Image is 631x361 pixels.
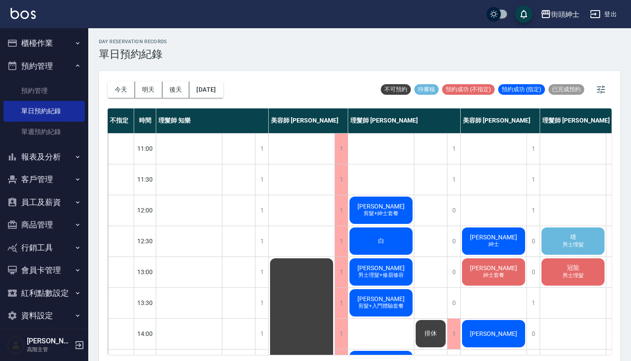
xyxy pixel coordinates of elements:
span: 剪髮+入門體驗套餐 [357,302,406,310]
button: 今天 [108,82,135,98]
span: [PERSON_NAME] [356,203,406,210]
button: 登出 [586,6,620,22]
span: 男士理髮+修眉修容 [357,272,406,279]
div: 時間 [134,108,156,133]
div: 1 [255,226,268,257]
div: 12:00 [134,195,156,226]
div: 不指定 [108,108,134,133]
div: 1 [255,319,268,349]
div: 1 [255,195,268,226]
div: 1 [334,134,348,164]
div: 1 [526,164,540,195]
span: 冠龍 [565,264,581,272]
a: 單週預約紀錄 [4,122,85,142]
div: 0 [447,226,460,257]
div: 1 [334,257,348,287]
div: 美容師 [PERSON_NAME] [461,108,540,133]
div: 美容師 [PERSON_NAME] [269,108,348,133]
span: 預約成功 (不指定) [442,86,495,93]
button: 商品管理 [4,213,85,236]
span: [PERSON_NAME] [468,330,519,337]
button: 員工及薪資 [4,191,85,214]
button: 客戶管理 [4,168,85,191]
div: 1 [447,134,460,164]
div: 1 [255,257,268,287]
div: 理髮師 [PERSON_NAME] [348,108,461,133]
button: 資料設定 [4,304,85,327]
div: 1 [526,134,540,164]
button: 街頭紳士 [537,5,583,23]
div: 14:00 [134,318,156,349]
button: 報表及分析 [4,145,85,168]
div: 13:30 [134,287,156,318]
button: 會員卡管理 [4,259,85,282]
span: [PERSON_NAME] [468,264,519,272]
button: [DATE] [189,82,223,98]
div: 0 [447,257,460,287]
div: 12:30 [134,226,156,257]
img: Logo [11,8,36,19]
span: 白 [376,237,386,245]
p: 高階主管 [27,346,72,354]
div: 0 [526,257,540,287]
div: 1 [255,134,268,164]
div: 11:30 [134,164,156,195]
button: 紅利點數設定 [4,282,85,305]
div: 1 [334,288,348,318]
span: 男士理髮 [561,272,586,279]
span: 男士理髮 [561,241,586,249]
button: 後天 [162,82,190,98]
h3: 單日預約紀錄 [99,48,167,60]
span: [PERSON_NAME] [356,264,406,272]
div: 1 [334,226,348,257]
div: 1 [334,319,348,349]
div: 13:00 [134,257,156,287]
div: 0 [447,288,460,318]
div: 1 [526,288,540,318]
button: 預約管理 [4,55,85,78]
span: 紳士套餐 [481,272,506,279]
div: 0 [447,195,460,226]
a: 單日預約紀錄 [4,101,85,121]
a: 預約管理 [4,81,85,101]
h2: day Reservation records [99,39,167,45]
span: [PERSON_NAME] [468,234,519,241]
div: 0 [526,226,540,257]
h5: [PERSON_NAME] [27,337,72,346]
span: [PERSON_NAME] [356,295,406,302]
div: 1 [255,164,268,195]
div: 理髮師 [PERSON_NAME] [540,108,620,133]
div: 1 [255,288,268,318]
div: 1 [447,164,460,195]
div: 街頭紳士 [551,9,579,20]
span: 不可預約 [381,86,411,93]
span: 紳士 [487,241,501,248]
div: 1 [526,195,540,226]
span: 剪髮+紳士套餐 [362,210,400,217]
div: 1 [334,195,348,226]
button: 櫃檯作業 [4,32,85,55]
span: 已完成預約 [548,86,584,93]
div: 11:00 [134,133,156,164]
button: 明天 [135,82,162,98]
div: 0 [526,319,540,349]
div: 理髮師 知樂 [156,108,269,133]
button: save [515,5,533,23]
div: 1 [447,319,460,349]
img: Person [7,336,25,354]
span: 排休 [423,330,439,338]
span: 預約成功 (指定) [498,86,545,93]
span: 雄 [568,233,578,241]
div: 1 [334,164,348,195]
span: 待審核 [414,86,439,93]
button: 行銷工具 [4,236,85,259]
